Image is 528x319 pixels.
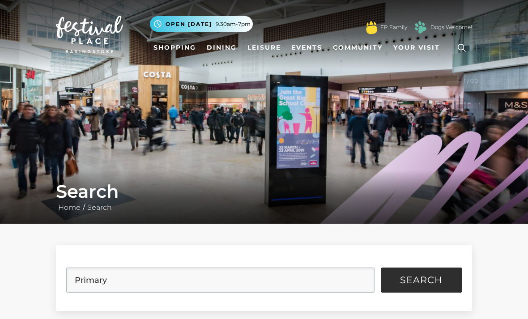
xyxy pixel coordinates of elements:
a: Search [85,203,114,212]
a: Your Visit [390,39,448,56]
span: Search [400,276,443,285]
a: Dining [203,39,240,56]
a: FP Family [380,23,407,31]
a: Home [56,203,83,212]
a: Events [288,39,326,56]
a: Leisure [244,39,285,56]
div: / [49,181,479,213]
img: Festival Place Logo [56,16,123,53]
span: Open [DATE] [166,20,212,28]
button: Open [DATE] 9.30am-7pm [150,16,253,32]
span: Your Visit [393,43,440,52]
span: 9.30am-7pm [216,20,251,28]
button: Search [381,268,462,293]
input: Search Site [66,268,374,293]
a: Community [329,39,386,56]
a: Shopping [150,39,200,56]
a: Dogs Welcome! [430,23,472,31]
h1: Search [56,181,472,202]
